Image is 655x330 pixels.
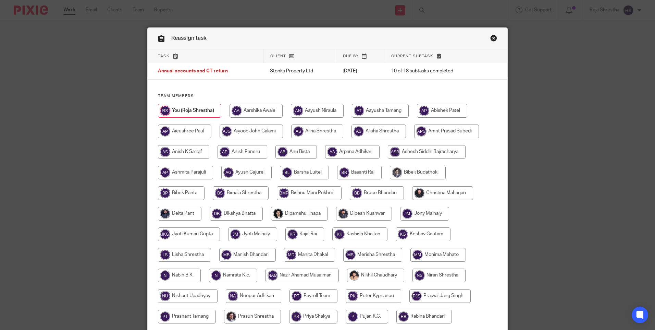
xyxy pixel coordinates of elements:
p: Stonks Property Ltd [270,68,329,74]
p: [DATE] [343,68,378,74]
span: Annual accounts and CT return [158,69,228,74]
span: Reassign task [171,35,207,41]
span: Client [270,54,286,58]
span: Task [158,54,170,58]
a: Close this dialog window [490,35,497,44]
span: Due by [343,54,359,58]
td: 10 of 18 subtasks completed [384,63,481,80]
h4: Team members [158,93,497,99]
span: Current subtask [391,54,433,58]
